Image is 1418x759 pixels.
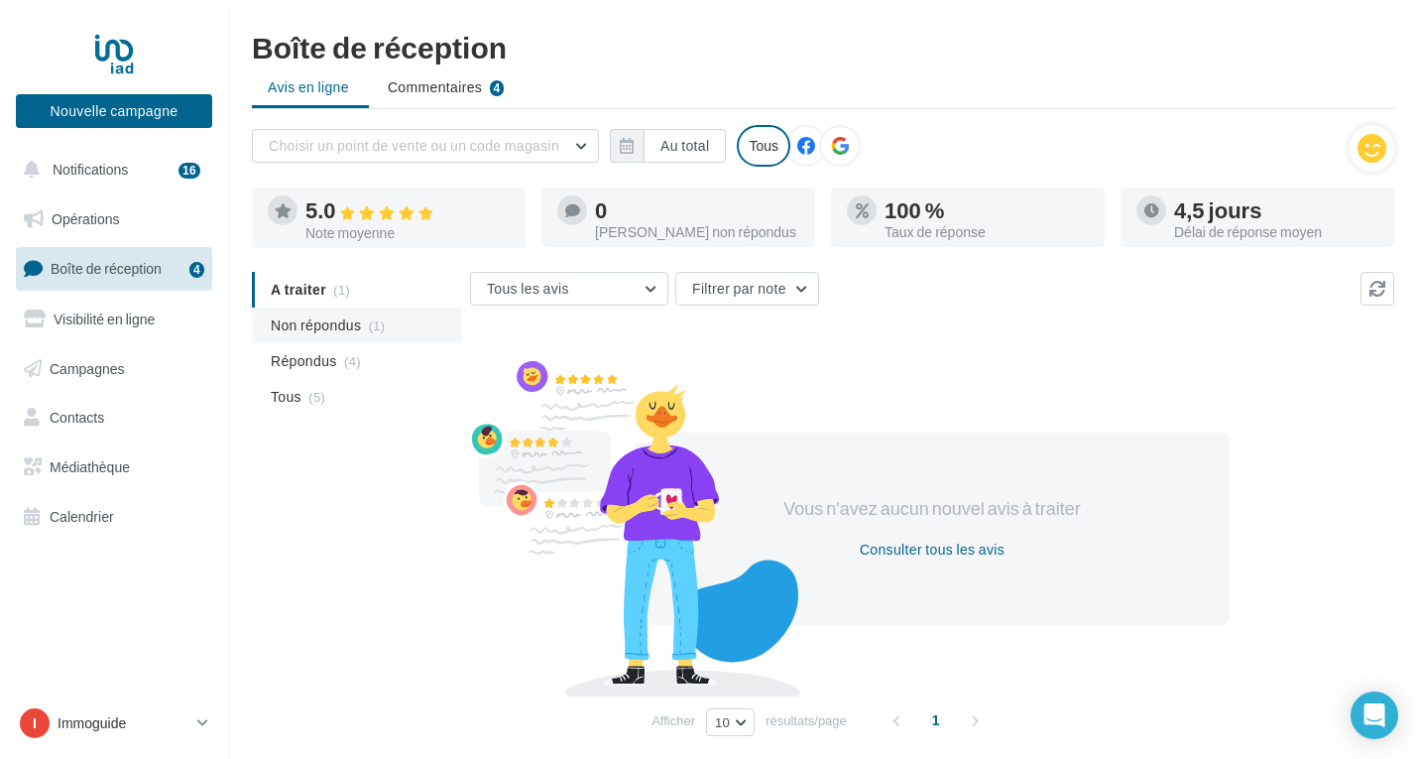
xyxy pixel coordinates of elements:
[595,199,799,221] div: 0
[50,508,114,525] span: Calendrier
[766,711,847,730] span: résultats/page
[595,225,799,239] div: [PERSON_NAME] non répondus
[12,496,216,538] a: Calendrier
[651,711,695,730] span: Afficher
[50,359,125,376] span: Campagnes
[50,409,104,426] span: Contacts
[487,280,569,297] span: Tous les avis
[369,317,386,333] span: (1)
[12,348,216,390] a: Campagnes
[178,163,200,179] div: 16
[610,129,726,163] button: Au total
[12,397,216,439] a: Contacts
[706,708,755,736] button: 10
[53,161,128,178] span: Notifications
[644,129,726,163] button: Au total
[852,538,1012,562] button: Consulter tous les avis
[12,198,216,240] a: Opérations
[33,713,37,733] span: I
[1351,692,1398,739] div: Open Intercom Messenger
[885,199,1089,221] div: 100 %
[1174,225,1378,239] div: Délai de réponse moyen
[12,446,216,488] a: Médiathèque
[189,262,204,278] div: 4
[16,704,212,742] a: I Immoguide
[50,458,130,475] span: Médiathèque
[54,311,155,327] span: Visibilité en ligne
[344,353,361,369] span: (4)
[271,316,361,335] span: Non répondus
[470,272,668,306] button: Tous les avis
[1174,199,1378,221] div: 4,5 jours
[16,94,212,128] button: Nouvelle campagne
[885,225,1089,239] div: Taux de réponse
[271,351,337,371] span: Répondus
[271,387,301,407] span: Tous
[269,137,559,154] span: Choisir un point de vente ou un code magasin
[305,199,510,222] div: 5.0
[12,299,216,340] a: Visibilité en ligne
[920,704,952,736] span: 1
[58,713,189,733] p: Immoguide
[12,247,216,290] a: Boîte de réception4
[12,149,208,190] button: Notifications 16
[737,125,790,167] div: Tous
[715,714,730,730] span: 10
[490,80,505,96] div: 4
[252,129,599,163] button: Choisir un point de vente ou un code magasin
[762,496,1103,522] div: Vous n'avez aucun nouvel avis à traiter
[675,272,819,306] button: Filtrer par note
[51,260,162,277] span: Boîte de réception
[305,226,510,240] div: Note moyenne
[308,389,325,405] span: (5)
[52,210,119,227] span: Opérations
[252,32,1394,62] div: Boîte de réception
[388,77,482,97] span: Commentaires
